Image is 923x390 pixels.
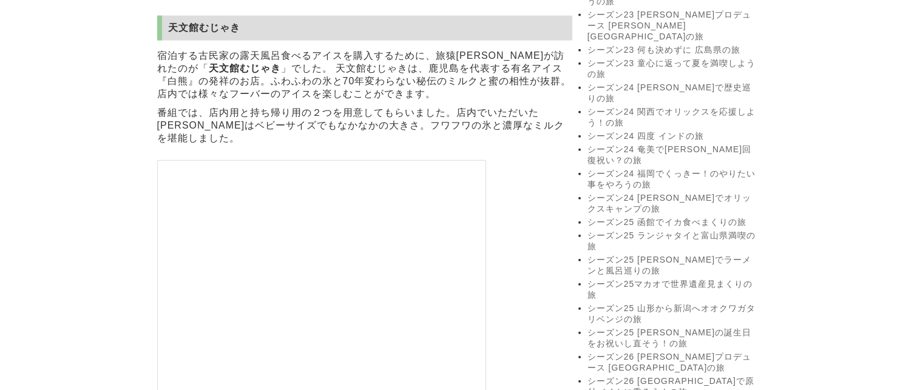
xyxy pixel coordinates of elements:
[587,10,757,42] a: シーズン23 [PERSON_NAME]プロデュース [PERSON_NAME][GEOGRAPHIC_DATA]の旅
[587,352,757,374] a: シーズン26 [PERSON_NAME]プロデュース [GEOGRAPHIC_DATA]の旅
[587,328,757,349] a: シーズン25 [PERSON_NAME]の誕生日をお祝いし直そう！の旅
[587,58,757,80] a: シーズン23 童心に返って夏を満喫しようの旅
[209,63,281,73] strong: 天文館むじゃき
[587,217,757,228] a: シーズン25 函館でイカ食べまくりの旅
[587,193,757,215] a: シーズン24 [PERSON_NAME]でオリックスキャンプの旅
[587,131,757,142] a: シーズン24 四度 インドの旅
[587,107,757,129] a: シーズン24 関西でオリックスを応援しよう！の旅
[587,255,757,277] a: シーズン25 [PERSON_NAME]でラーメンと風呂巡りの旅
[587,230,757,252] a: シーズン25 ランジャタイと富山県満喫の旅
[587,169,757,190] a: シーズン24 福岡でくっきー！のやりたい事をやろうの旅
[587,303,757,325] a: シーズン25 山形から新潟へオオクワガタ リベンジの旅
[157,16,572,41] h2: 天文館むじゃき
[587,144,757,166] a: シーズン24 奄美で[PERSON_NAME]回復祝い？の旅
[587,45,757,56] a: シーズン23 何も決めずに 広島県の旅
[157,47,572,104] p: 宿泊する古民家の露天風呂食べるアイスを購入するために、旅猿[PERSON_NAME]が訪れたのが「 」でした。 天文館むじゃきは、鹿児島を代表する有名アイス『白熊』の発祥のお店。ふわふわの氷と7...
[157,104,572,148] p: 番組では、店内用と持ち帰り用の２つを用意してもらいました。店内でいただいた[PERSON_NAME]はベビーサイズでもなかなかの大きさ。フワフワの氷と濃厚なミルクを堪能しました。
[587,279,757,301] a: シーズン25マカオで世界遺産見まくりの旅
[587,82,757,104] a: シーズン24 [PERSON_NAME]で歴史巡りの旅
